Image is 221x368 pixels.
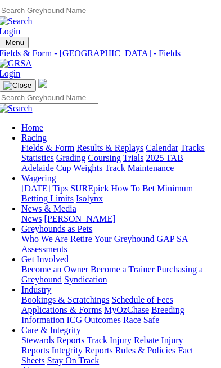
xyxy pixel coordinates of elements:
a: Injury Reports [21,335,183,355]
a: News [21,214,42,223]
a: Purchasing a Greyhound [21,264,203,284]
img: Close [3,81,31,90]
a: Track Injury Rebate [87,335,159,345]
a: Become an Owner [21,264,88,274]
a: [DATE] Tips [21,183,68,193]
a: Racing [21,133,47,142]
a: How To Bet [111,183,155,193]
a: [PERSON_NAME] [44,214,115,223]
a: Home [21,123,43,132]
a: Weights [73,163,102,173]
a: Wagering [21,173,56,183]
a: News & Media [21,204,76,213]
a: Track Maintenance [105,163,174,173]
a: Greyhounds as Pets [21,224,92,234]
a: Schedule of Fees [111,295,173,304]
div: Racing [21,143,211,173]
div: Get Involved [21,264,211,285]
a: Calendar [146,143,178,152]
a: Syndication [64,275,107,284]
a: Care & Integrity [21,325,81,335]
a: Breeding Information [21,305,184,325]
a: Integrity Reports [52,345,113,355]
a: Stay On Track [47,356,99,365]
div: Industry [21,295,211,325]
a: MyOzChase [104,305,149,315]
a: Trials [123,153,144,163]
div: Care & Integrity [21,335,211,366]
a: Fact Sheets [21,345,193,365]
a: Grading [56,153,85,163]
a: Get Involved [21,254,69,264]
span: Menu [6,38,24,47]
a: Coursing [88,153,121,163]
div: Wagering [21,183,211,204]
a: Minimum Betting Limits [21,183,193,203]
a: Who We Are [21,234,68,244]
a: Race Safe [123,315,159,325]
a: Applications & Forms [21,305,102,315]
a: 2025 TAB Adelaide Cup [21,153,183,173]
a: Isolynx [76,194,103,203]
a: Statistics [21,153,54,163]
a: GAP SA Assessments [21,234,188,254]
a: Fields & Form [21,143,74,152]
a: Rules & Policies [115,345,176,355]
a: Stewards Reports [21,335,84,345]
div: News & Media [21,214,211,224]
a: Bookings & Scratchings [21,295,109,304]
a: Results & Replays [76,143,143,152]
a: Tracks [181,143,205,152]
a: Become a Trainer [91,264,155,274]
a: ICG Outcomes [66,315,120,325]
img: logo-grsa-white.png [38,79,47,88]
a: SUREpick [70,183,109,193]
a: Industry [21,285,51,294]
a: Retire Your Greyhound [70,234,155,244]
div: Greyhounds as Pets [21,234,211,254]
